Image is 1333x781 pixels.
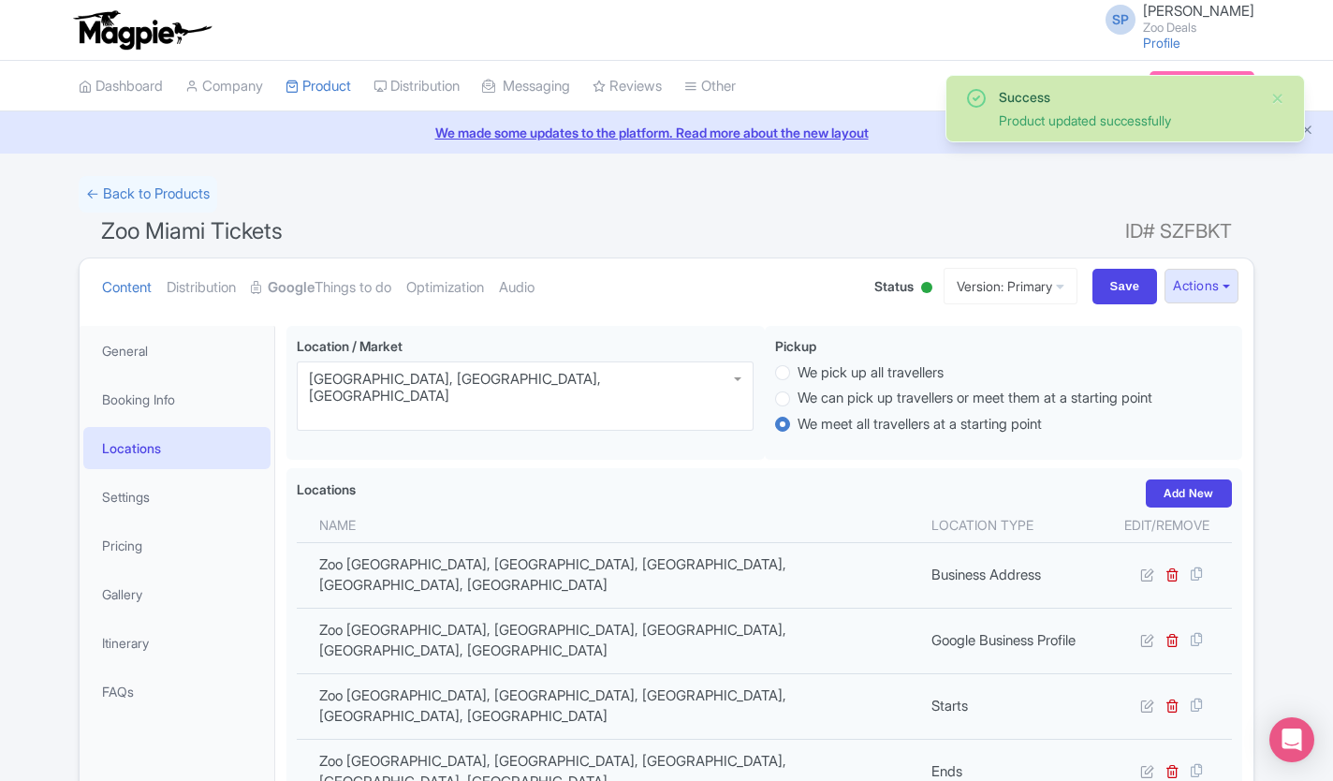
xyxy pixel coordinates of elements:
[1269,717,1314,762] div: Open Intercom Messenger
[167,258,236,317] a: Distribution
[69,9,214,51] img: logo-ab69f6fb50320c5b225c76a69d11143b.png
[1143,35,1180,51] a: Profile
[286,61,351,112] a: Product
[874,276,914,296] span: Status
[297,479,356,499] label: Locations
[83,573,271,615] a: Gallery
[297,338,403,354] span: Location / Market
[1150,71,1254,99] a: Subscription
[268,277,315,299] strong: Google
[1143,2,1254,20] span: [PERSON_NAME]
[11,123,1322,142] a: We made some updates to the platform. Read more about the new layout
[499,258,535,317] a: Audio
[1102,508,1232,543] th: Edit/Remove
[374,61,460,112] a: Distribution
[1125,213,1232,250] span: ID# SZFBKT
[917,274,936,303] div: Active
[684,61,736,112] a: Other
[798,362,944,384] label: We pick up all travellers
[593,61,662,112] a: Reviews
[920,542,1102,608] td: Business Address
[798,388,1152,409] label: We can pick up travellers or meet them at a starting point
[297,508,920,543] th: Name
[79,61,163,112] a: Dashboard
[798,414,1042,435] label: We meet all travellers at a starting point
[79,176,217,213] a: ← Back to Products
[482,61,570,112] a: Messaging
[83,476,271,518] a: Settings
[920,608,1102,673] td: Google Business Profile
[297,542,920,608] td: Zoo [GEOGRAPHIC_DATA], [GEOGRAPHIC_DATA], [GEOGRAPHIC_DATA], [GEOGRAPHIC_DATA], [GEOGRAPHIC_DATA]
[297,608,920,673] td: Zoo [GEOGRAPHIC_DATA], [GEOGRAPHIC_DATA], [GEOGRAPHIC_DATA], [GEOGRAPHIC_DATA], [GEOGRAPHIC_DATA]
[297,673,920,739] td: Zoo [GEOGRAPHIC_DATA], [GEOGRAPHIC_DATA], [GEOGRAPHIC_DATA], [GEOGRAPHIC_DATA], [GEOGRAPHIC_DATA]
[309,371,741,405] div: [GEOGRAPHIC_DATA], [GEOGRAPHIC_DATA], [GEOGRAPHIC_DATA]
[999,87,1255,107] div: Success
[999,111,1255,130] div: Product updated successfully
[83,670,271,713] a: FAQs
[83,378,271,420] a: Booking Info
[1270,87,1285,110] button: Close
[1165,269,1238,303] button: Actions
[1092,269,1158,304] input: Save
[101,217,283,244] span: Zoo Miami Tickets
[775,338,816,354] span: Pickup
[251,258,391,317] a: GoogleThings to do
[1143,22,1254,34] small: Zoo Deals
[944,268,1077,304] a: Version: Primary
[83,524,271,567] a: Pricing
[406,258,484,317] a: Optimization
[1106,5,1135,35] span: SP
[920,673,1102,739] td: Starts
[83,622,271,664] a: Itinerary
[1094,4,1254,34] a: SP [PERSON_NAME] Zoo Deals
[102,258,152,317] a: Content
[1300,121,1314,142] button: Close announcement
[1146,479,1232,508] a: Add New
[920,508,1102,543] th: Location type
[185,61,263,112] a: Company
[83,330,271,372] a: General
[83,427,271,469] a: Locations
